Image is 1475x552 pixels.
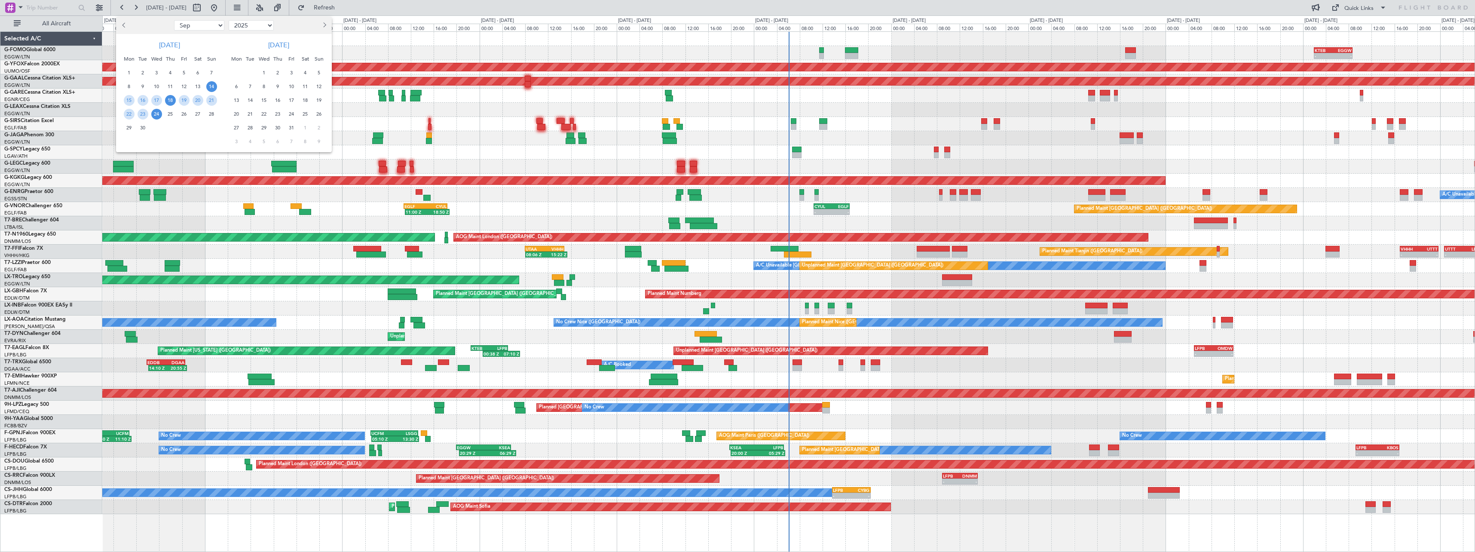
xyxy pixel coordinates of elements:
[177,107,191,121] div: 26-9-2025
[312,52,326,66] div: Sun
[314,95,324,106] span: 19
[151,67,162,78] span: 3
[300,95,311,106] span: 18
[271,93,285,107] div: 16-10-2025
[300,81,311,92] span: 11
[271,121,285,135] div: 30-10-2025
[257,93,271,107] div: 15-10-2025
[257,52,271,66] div: Wed
[243,93,257,107] div: 14-10-2025
[272,109,283,120] span: 23
[122,66,136,80] div: 1-9-2025
[298,66,312,80] div: 4-10-2025
[300,109,311,120] span: 25
[243,80,257,93] div: 7-10-2025
[205,107,218,121] div: 28-9-2025
[179,95,190,106] span: 19
[230,107,243,121] div: 20-10-2025
[285,107,298,121] div: 24-10-2025
[151,109,162,120] span: 24
[314,67,324,78] span: 5
[165,95,176,106] span: 18
[205,80,218,93] div: 14-9-2025
[206,67,217,78] span: 7
[312,121,326,135] div: 2-11-2025
[150,52,163,66] div: Wed
[285,135,298,148] div: 7-11-2025
[259,109,269,120] span: 22
[163,80,177,93] div: 11-9-2025
[272,67,283,78] span: 2
[136,80,150,93] div: 9-9-2025
[231,136,242,147] span: 3
[151,95,162,106] span: 17
[165,67,176,78] span: 4
[286,95,297,106] span: 17
[285,66,298,80] div: 3-10-2025
[191,107,205,121] div: 27-9-2025
[231,123,242,133] span: 27
[245,109,256,120] span: 21
[165,81,176,92] span: 11
[286,109,297,120] span: 24
[285,52,298,66] div: Fri
[124,109,135,120] span: 22
[300,136,311,147] span: 8
[163,66,177,80] div: 4-9-2025
[259,81,269,92] span: 8
[312,80,326,93] div: 12-10-2025
[230,80,243,93] div: 6-10-2025
[243,52,257,66] div: Tue
[314,123,324,133] span: 2
[271,52,285,66] div: Thu
[191,93,205,107] div: 20-9-2025
[136,121,150,135] div: 30-9-2025
[163,107,177,121] div: 25-9-2025
[138,123,148,133] span: 30
[150,107,163,121] div: 24-9-2025
[179,81,190,92] span: 12
[205,52,218,66] div: Sun
[312,93,326,107] div: 19-10-2025
[298,93,312,107] div: 18-10-2025
[150,66,163,80] div: 3-9-2025
[231,109,242,120] span: 20
[286,67,297,78] span: 3
[271,80,285,93] div: 9-10-2025
[122,52,136,66] div: Mon
[257,135,271,148] div: 5-11-2025
[230,121,243,135] div: 27-10-2025
[285,93,298,107] div: 17-10-2025
[206,109,217,120] span: 28
[122,107,136,121] div: 22-9-2025
[271,107,285,121] div: 23-10-2025
[151,81,162,92] span: 10
[243,121,257,135] div: 28-10-2025
[298,121,312,135] div: 1-11-2025
[312,66,326,80] div: 5-10-2025
[179,67,190,78] span: 5
[124,67,135,78] span: 1
[257,121,271,135] div: 29-10-2025
[150,93,163,107] div: 17-9-2025
[231,81,242,92] span: 6
[272,136,283,147] span: 6
[124,123,135,133] span: 29
[191,80,205,93] div: 13-9-2025
[272,95,283,106] span: 16
[298,80,312,93] div: 11-10-2025
[272,81,283,92] span: 9
[245,95,256,106] span: 14
[257,66,271,80] div: 1-10-2025
[298,107,312,121] div: 25-10-2025
[206,81,217,92] span: 14
[259,67,269,78] span: 1
[136,66,150,80] div: 2-9-2025
[193,109,203,120] span: 27
[177,93,191,107] div: 19-9-2025
[271,135,285,148] div: 6-11-2025
[229,20,274,31] select: Select year
[259,95,269,106] span: 15
[122,93,136,107] div: 15-9-2025
[193,67,203,78] span: 6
